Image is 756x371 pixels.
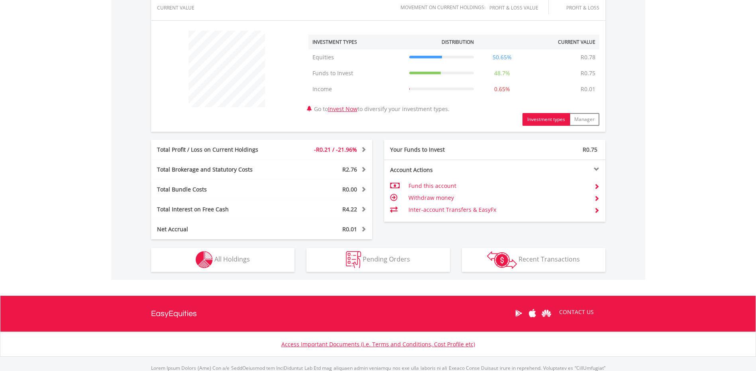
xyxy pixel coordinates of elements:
td: R0.01 [577,81,599,97]
th: Investment Types [308,35,405,49]
div: Your Funds to Invest [384,146,495,154]
td: Income [308,81,405,97]
span: Pending Orders [363,255,410,264]
div: Total Profit / Loss on Current Holdings [151,146,280,154]
a: Access Important Documents (i.e. Terms and Conditions, Cost Profile etc) [281,340,475,348]
button: Investment types [522,113,570,126]
div: Net Accrual [151,225,280,233]
div: Total Bundle Costs [151,185,280,193]
a: Apple [526,301,540,326]
span: All Holdings [214,255,250,264]
div: Movement on Current Holdings: [401,5,485,10]
img: pending_instructions-wht.png [346,251,361,268]
a: Invest Now [328,105,357,113]
div: Distribution [442,39,474,45]
td: R0.78 [577,49,599,65]
a: Huawei [540,301,554,326]
div: Total Interest on Free Cash [151,205,280,213]
span: R4.22 [342,205,357,213]
td: 48.7% [478,65,526,81]
td: Equities [308,49,405,65]
span: R0.75 [583,146,597,153]
a: Google Play [512,301,526,326]
button: All Holdings [151,248,295,272]
a: EasyEquities [151,296,197,332]
div: Total Brokerage and Statutory Costs [151,166,280,174]
button: Pending Orders [306,248,450,272]
div: Account Actions [384,166,495,174]
a: CONTACT US [554,301,599,323]
div: CURRENT VALUE [157,5,194,10]
td: Funds to Invest [308,65,405,81]
td: Withdraw money [408,192,587,204]
td: 50.65% [478,49,526,65]
th: Current Value [526,35,599,49]
img: transactions-zar-wht.png [487,251,517,269]
div: Profit & Loss Value [489,5,548,10]
button: Manager [569,113,599,126]
div: Go to to diversify your investment types. [302,27,605,126]
td: 0.65% [478,81,526,97]
img: holdings-wht.png [196,251,213,268]
span: R0.01 [342,225,357,233]
td: Inter-account Transfers & EasyFx [408,204,587,216]
span: R2.76 [342,166,357,173]
span: -R0.21 / -21.96% [314,146,357,153]
div: Profit & Loss [558,5,599,10]
td: R0.75 [577,65,599,81]
button: Recent Transactions [462,248,605,272]
span: R0.00 [342,185,357,193]
td: Fund this account [408,180,587,192]
span: Recent Transactions [518,255,580,264]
